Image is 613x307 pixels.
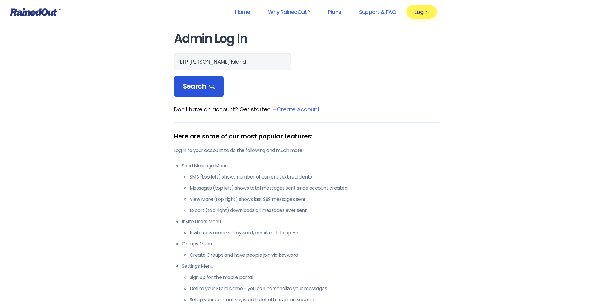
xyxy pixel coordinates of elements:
[190,196,439,203] li: View More (top right) shows last 999 messages sent
[190,185,439,192] li: Messages (top left) shows total messages sent since account created
[190,207,439,214] li: Export (top right) downloads all messages ever sent
[182,162,439,214] li: Send Message Menu
[190,229,439,236] li: Invite new users via keyword, email, mobile opt-in
[190,274,439,281] li: Sign up for the mobile portal
[182,218,439,236] li: Invite Users Menu
[174,76,224,97] div: Search
[174,147,439,154] p: Log in to your account to do the following and much more!
[320,5,349,19] a: Plans
[190,285,439,292] li: Define your From Name - you can personalize your messages
[190,252,439,259] li: Create Groups and have people join via keyword
[190,296,439,303] li: Setup your account keyword to let others join in seconds
[174,32,439,46] h1: Admin Log In
[351,5,404,19] a: Support & FAQ
[182,240,439,259] li: Groups Menu
[190,173,439,181] li: SMS (top left) shows number of current text recipients
[174,132,439,141] div: Here are some of our most popular features:
[183,82,215,91] span: Search
[277,106,320,113] a: Create Account
[260,5,318,19] a: Why RainedOut?
[174,53,291,70] input: Search Orgs…
[227,5,258,19] a: Home
[406,5,436,19] a: Log In
[182,263,439,303] li: Settings Menu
